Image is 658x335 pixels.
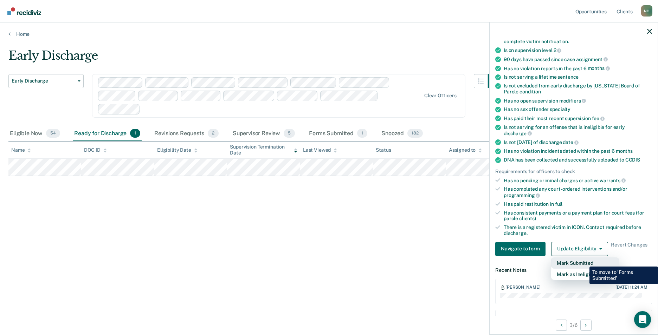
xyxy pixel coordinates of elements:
[12,78,75,84] span: Early Discharge
[504,157,652,163] div: DNA has been collected and successfully uploaded to
[8,126,62,142] div: Eligible Now
[424,93,457,99] div: Clear officers
[504,56,652,63] div: 90 days have passed since case
[504,210,652,222] div: Has consistent payments or a payment plan for court fees (for parole
[73,126,142,142] div: Ready for Discharge
[504,230,528,236] span: discharge.
[407,129,423,138] span: 182
[449,147,482,153] div: Assigned to
[495,242,546,256] button: Navigate to form
[611,242,647,256] span: Revert Changes
[495,242,548,256] a: Navigate to form link
[157,147,198,153] div: Eligibility Date
[551,242,608,256] button: Update Eligibility
[505,285,540,290] div: [PERSON_NAME]
[554,47,562,53] span: 2
[504,65,652,72] div: Has no violation reports in the past 6
[495,169,652,175] div: Requirements for officers to check
[576,57,608,62] span: assignment
[504,148,652,154] div: Has no violation incidents dated within the past 6
[504,201,652,207] div: Has paid restitution in
[504,177,652,184] div: Has no pending criminal charges or active
[634,311,651,328] div: Open Intercom Messenger
[615,285,647,290] div: [DATE] 11:24 AM
[557,74,579,80] span: sentence
[504,139,652,145] div: Is not [DATE] of discharge
[284,129,295,138] span: 5
[231,126,297,142] div: Supervisor Review
[495,267,652,273] dt: Recent Notes
[46,129,60,138] span: 54
[8,48,502,68] div: Early Discharge
[504,74,652,80] div: Is not serving a lifetime
[592,116,605,121] span: fee
[551,257,619,269] button: Mark Submitted
[8,31,650,37] a: Home
[504,131,532,136] span: discharge
[551,269,619,280] button: Mark as Ineligible
[616,148,633,154] span: months
[504,192,540,198] span: programming
[641,5,652,17] button: Profile dropdown button
[504,106,652,112] div: Has no sex offender
[580,320,592,331] button: Next Opportunity
[504,124,652,136] div: Is not serving for an offense that is ineligible for early
[11,147,31,153] div: Name
[230,144,297,156] div: Supervision Termination Date
[84,147,107,153] div: DOC ID
[600,178,626,183] span: warrants
[504,115,652,121] div: Has paid their most recent supervision
[625,157,640,163] span: CODIS
[208,129,219,138] span: 2
[504,47,652,53] div: Is on supervision level
[504,224,652,236] div: There is a registered victim in ICON. Contact required before
[519,216,536,221] span: clients)
[504,186,652,198] div: Has completed any court-ordered interventions and/or
[308,126,369,142] div: Forms Submitted
[588,65,610,71] span: months
[520,89,541,94] span: condition
[380,126,424,142] div: Snoozed
[555,201,562,207] span: full
[504,83,652,95] div: Is not excluded from early discharge by [US_STATE] Board of Parole
[130,129,140,138] span: 1
[550,106,570,112] span: specialty
[559,98,586,104] span: modifiers
[641,5,652,17] div: N H
[563,139,578,145] span: date
[504,98,652,104] div: Has no open supervision
[490,316,658,334] div: 3 / 6
[357,129,367,138] span: 1
[7,7,41,15] img: Recidiviz
[376,147,391,153] div: Status
[303,147,337,153] div: Last Viewed
[153,126,220,142] div: Revisions Requests
[556,320,567,331] button: Previous Opportunity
